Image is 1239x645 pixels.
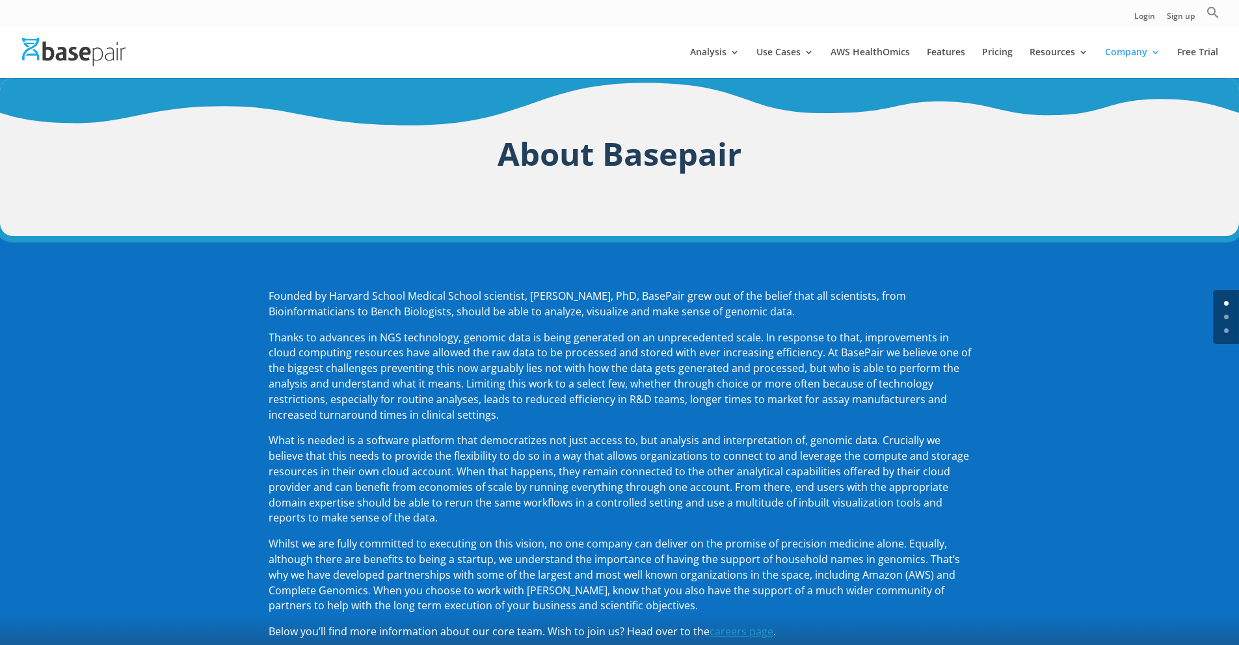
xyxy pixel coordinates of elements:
[1206,6,1219,19] svg: Search
[1167,12,1195,26] a: Sign up
[1224,301,1229,306] a: 0
[269,433,971,536] p: What is needed is a software platform that democratizes not just access to, but analysis and inte...
[1206,6,1219,26] a: Search Icon Link
[756,47,814,78] a: Use Cases
[269,289,971,330] p: Founded by Harvard School Medical School scientist, [PERSON_NAME], PhD, BasePair grew out of the ...
[1224,315,1229,319] a: 1
[982,47,1013,78] a: Pricing
[773,624,776,638] span: .
[269,131,971,183] h1: About Basepair
[269,536,960,612] span: Whilst we are fully committed to executing on this vision, no one company can deliver on the prom...
[1105,47,1160,78] a: Company
[269,330,971,422] span: Thanks to advances in NGS technology, genomic data is being generated on an unprecedented scale. ...
[1224,328,1229,333] a: 2
[690,47,739,78] a: Analysis
[1177,47,1218,78] a: Free Trial
[710,624,773,638] a: careers page
[22,38,126,66] img: Basepair
[1030,47,1088,78] a: Resources
[269,624,710,638] span: Below you’ll find more information about our core team. Wish to join us? Head over to the
[1134,12,1155,26] a: Login
[831,47,910,78] a: AWS HealthOmics
[927,47,965,78] a: Features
